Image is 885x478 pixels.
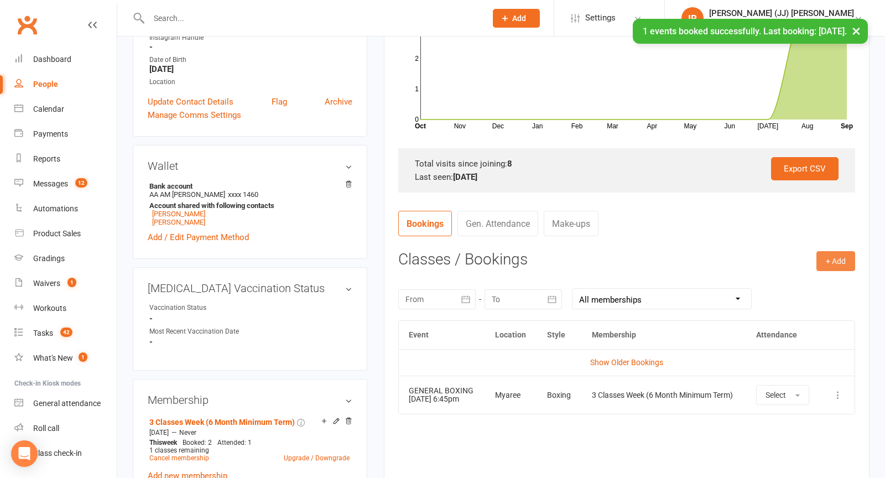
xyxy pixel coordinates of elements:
div: Payments [33,129,68,138]
span: Add [512,14,526,23]
span: Select [766,391,786,399]
h3: Classes / Bookings [398,251,855,268]
th: Event [399,321,485,349]
a: Waivers 1 [14,271,117,296]
button: + Add [816,251,855,271]
span: 42 [60,328,72,337]
a: Gradings [14,246,117,271]
div: Total visits since joining: [415,157,839,170]
strong: - [149,337,352,347]
button: Add [493,9,540,28]
a: Export CSV [771,157,839,180]
button: Select [756,385,809,405]
div: 1 events booked successfully. Last booking: [DATE]. [633,19,868,44]
a: Bookings [398,211,452,236]
span: 1 [79,352,87,362]
a: Payments [14,122,117,147]
a: Roll call [14,416,117,441]
a: Cancel membership [149,454,209,462]
a: Show Older Bookings [590,358,663,367]
div: Most Recent Vaccination Date [149,326,241,337]
div: Myaree [495,391,527,399]
div: Automations [33,204,78,213]
div: week [147,439,180,446]
li: AA AM [PERSON_NAME] [148,180,352,228]
div: Date of Birth [149,55,352,65]
a: Archive [325,95,352,108]
a: [PERSON_NAME] [152,218,205,226]
a: Class kiosk mode [14,441,117,466]
a: People [14,72,117,97]
div: Last seen: [415,170,839,184]
a: Update Contact Details [148,95,233,108]
div: What's New [33,354,73,362]
span: [DATE] [149,429,169,437]
a: General attendance kiosk mode [14,391,117,416]
a: Messages 12 [14,172,117,196]
button: × [846,19,866,43]
span: Booked: 2 [183,439,212,446]
div: GENERAL BOXING [409,387,475,395]
a: Flag [272,95,287,108]
th: Location [485,321,537,349]
a: Add / Edit Payment Method [148,231,249,244]
div: Reports [33,154,60,163]
th: Style [537,321,582,349]
a: 3 Classes Week (6 Month Minimum Term) [149,418,295,427]
a: [PERSON_NAME] [152,210,205,218]
div: 3 Classes Week (6 Month Minimum Term) [592,391,736,399]
div: Boxing [547,391,572,399]
a: Gen. Attendance [457,211,538,236]
div: Champions [PERSON_NAME] [709,18,854,28]
a: Dashboard [14,47,117,72]
strong: [DATE] [149,64,352,74]
a: What's New1 [14,346,117,371]
div: Open Intercom Messenger [11,440,38,467]
span: Never [179,429,196,437]
a: Manage Comms Settings [148,108,241,122]
div: Dashboard [33,55,71,64]
div: — [147,428,352,437]
a: Product Sales [14,221,117,246]
div: Product Sales [33,229,81,238]
div: [PERSON_NAME] (JJ) [PERSON_NAME] [709,8,854,18]
h3: Membership [148,394,352,406]
span: xxxx 1460 [228,190,258,199]
span: 1 classes remaining [149,446,209,454]
td: [DATE] 6:45pm [399,376,485,414]
input: Search... [145,11,478,26]
strong: - [149,314,352,324]
h3: Wallet [148,160,352,172]
div: Calendar [33,105,64,113]
div: Roll call [33,424,59,433]
h3: [MEDICAL_DATA] Vaccination Status [148,282,352,294]
div: Tasks [33,329,53,337]
a: Automations [14,196,117,221]
span: 12 [75,178,87,188]
span: Settings [585,6,616,30]
div: People [33,80,58,89]
a: Clubworx [13,11,41,39]
th: Attendance [746,321,821,349]
div: Workouts [33,304,66,313]
div: Gradings [33,254,65,263]
a: Tasks 42 [14,321,117,346]
a: Reports [14,147,117,172]
span: This [149,439,162,446]
strong: Account shared with following contacts [149,201,347,210]
div: IR [681,7,704,29]
div: Class check-in [33,449,82,458]
a: Calendar [14,97,117,122]
a: Workouts [14,296,117,321]
div: Messages [33,179,68,188]
a: Make-ups [544,211,598,236]
div: Location [149,77,352,87]
div: Waivers [33,279,60,288]
strong: [DATE] [453,172,477,182]
strong: 8 [507,159,512,169]
span: Attended: 1 [217,439,252,446]
th: Membership [582,321,746,349]
span: 1 [67,278,76,287]
div: General attendance [33,399,101,408]
a: Upgrade / Downgrade [284,454,350,462]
